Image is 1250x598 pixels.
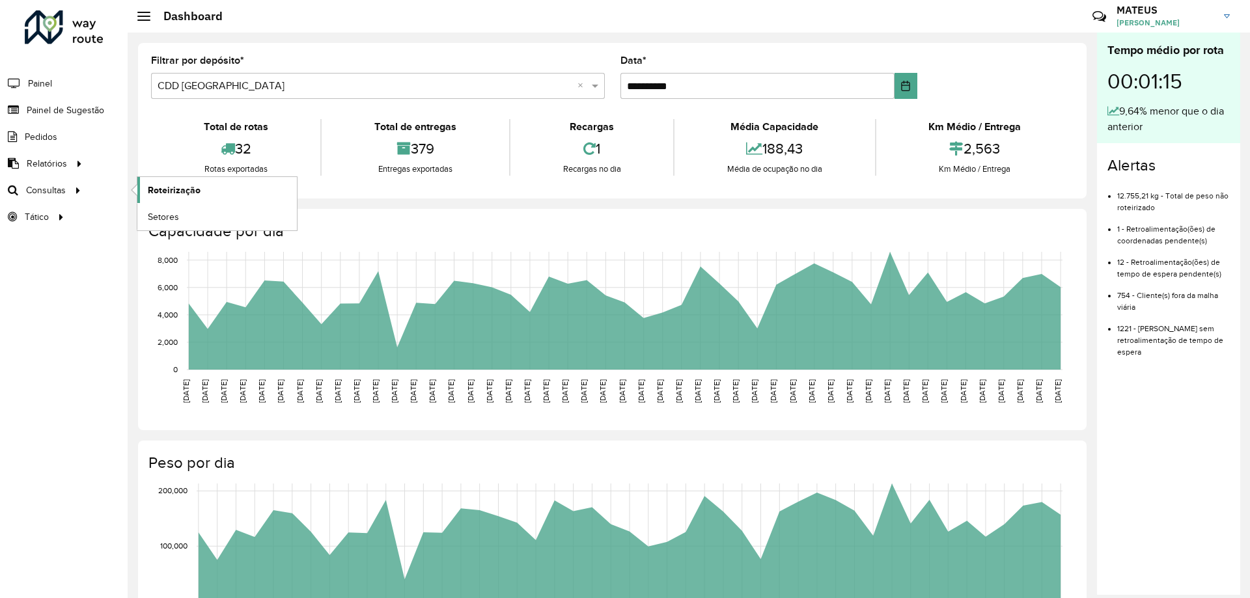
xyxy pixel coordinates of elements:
span: Consultas [26,183,66,197]
text: [DATE] [750,379,758,403]
text: [DATE] [333,379,342,403]
text: [DATE] [845,379,854,403]
label: Filtrar por depósito [151,53,244,68]
div: Total de entregas [325,119,505,135]
h4: Alertas [1107,156,1230,175]
text: [DATE] [409,379,417,403]
div: Km Médio / Entrega [880,119,1070,135]
span: Painel [28,77,52,90]
h3: MATEUS [1117,4,1214,16]
text: 2,000 [158,338,178,346]
text: 100,000 [160,541,187,550]
text: [DATE] [598,379,607,403]
text: [DATE] [276,379,285,403]
text: [DATE] [238,379,247,403]
div: Média de ocupação no dia [678,163,871,176]
text: [DATE] [693,379,702,403]
div: 9,64% menor que o dia anterior [1107,103,1230,135]
div: Entregas exportadas [325,163,505,176]
li: 12.755,21 kg - Total de peso não roteirizado [1117,180,1230,213]
h4: Capacidade por dia [148,222,1074,241]
button: Choose Date [895,73,917,99]
span: Clear all [577,78,589,94]
div: Média Capacidade [678,119,871,135]
text: [DATE] [921,379,929,403]
div: Tempo médio por rota [1107,42,1230,59]
text: [DATE] [883,379,891,403]
text: [DATE] [826,379,835,403]
span: Setores [148,210,179,224]
div: Total de rotas [154,119,317,135]
li: 1221 - [PERSON_NAME] sem retroalimentação de tempo de espera [1117,313,1230,358]
text: 6,000 [158,283,178,292]
text: [DATE] [523,379,531,403]
text: 8,000 [158,256,178,264]
text: [DATE] [314,379,323,403]
div: 1 [514,135,670,163]
text: [DATE] [997,379,1005,403]
text: [DATE] [674,379,683,403]
text: 200,000 [158,487,187,495]
span: Relatórios [27,157,67,170]
text: [DATE] [257,379,266,403]
text: 4,000 [158,310,178,319]
text: [DATE] [712,379,721,403]
text: [DATE] [1035,379,1043,403]
li: 754 - Cliente(s) fora da malha viária [1117,280,1230,313]
span: Pedidos [25,130,57,144]
div: Rotas exportadas [154,163,317,176]
div: 2,563 [880,135,1070,163]
text: [DATE] [352,379,361,403]
label: Data [620,53,646,68]
text: [DATE] [561,379,569,403]
div: Recargas [514,119,670,135]
text: [DATE] [428,379,436,403]
text: [DATE] [1053,379,1062,403]
span: Painel de Sugestão [27,103,104,117]
span: Roteirização [148,183,201,197]
text: [DATE] [788,379,797,403]
a: Contato Rápido [1085,3,1113,31]
text: [DATE] [504,379,512,403]
a: Roteirização [137,177,297,203]
text: [DATE] [939,379,948,403]
text: [DATE] [182,379,190,403]
text: [DATE] [1016,379,1024,403]
text: [DATE] [618,379,626,403]
span: [PERSON_NAME] [1117,17,1214,29]
text: [DATE] [731,379,740,403]
text: [DATE] [579,379,588,403]
h2: Dashboard [150,9,223,23]
div: Recargas no dia [514,163,670,176]
a: Setores [137,204,297,230]
text: [DATE] [902,379,910,403]
div: 379 [325,135,505,163]
text: [DATE] [807,379,816,403]
text: [DATE] [219,379,228,403]
text: [DATE] [447,379,455,403]
div: Km Médio / Entrega [880,163,1070,176]
div: 00:01:15 [1107,59,1230,103]
text: [DATE] [637,379,645,403]
text: [DATE] [769,379,777,403]
div: 32 [154,135,317,163]
text: [DATE] [959,379,967,403]
span: Tático [25,210,49,224]
div: 188,43 [678,135,871,163]
text: [DATE] [542,379,550,403]
text: [DATE] [466,379,475,403]
text: [DATE] [201,379,209,403]
h4: Peso por dia [148,454,1074,472]
text: [DATE] [296,379,304,403]
text: [DATE] [390,379,398,403]
text: 0 [173,365,178,374]
text: [DATE] [371,379,380,403]
text: [DATE] [978,379,986,403]
text: [DATE] [656,379,664,403]
text: [DATE] [864,379,872,403]
text: [DATE] [485,379,493,403]
li: 12 - Retroalimentação(ões) de tempo de espera pendente(s) [1117,247,1230,280]
li: 1 - Retroalimentação(ões) de coordenadas pendente(s) [1117,213,1230,247]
